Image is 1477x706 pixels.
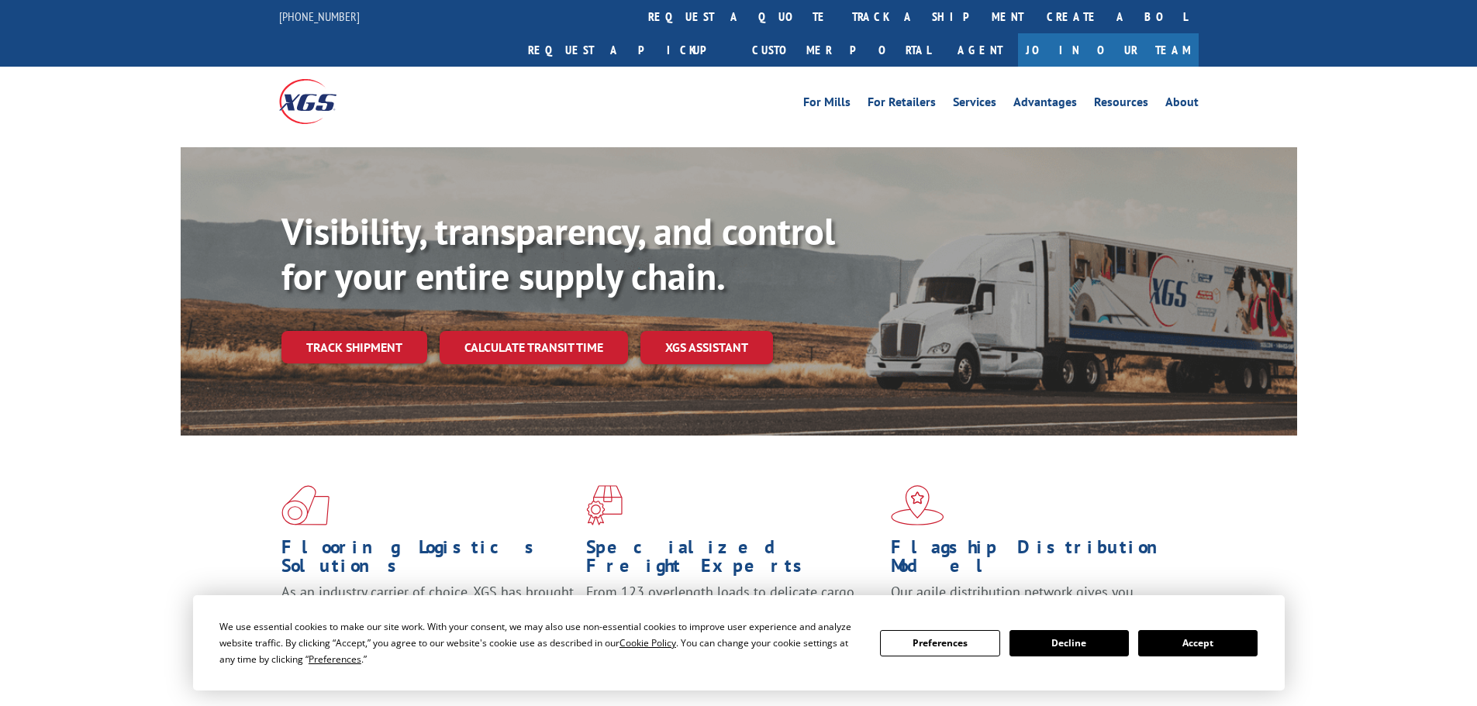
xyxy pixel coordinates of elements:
[1094,96,1148,113] a: Resources
[619,636,676,649] span: Cookie Policy
[942,33,1018,67] a: Agent
[440,331,628,364] a: Calculate transit time
[1013,96,1077,113] a: Advantages
[891,583,1176,619] span: Our agile distribution network gives you nationwide inventory management on demand.
[1018,33,1199,67] a: Join Our Team
[740,33,942,67] a: Customer Portal
[193,595,1285,691] div: Cookie Consent Prompt
[309,653,361,666] span: Preferences
[1009,630,1129,656] button: Decline
[891,538,1184,583] h1: Flagship Distribution Model
[868,96,936,113] a: For Retailers
[516,33,740,67] a: Request a pickup
[281,485,330,525] img: xgs-icon-total-supply-chain-intelligence-red
[803,96,851,113] a: For Mills
[219,618,861,667] div: We use essential cookies to make our site work. With your consent, we may also use non-essential ...
[891,485,944,525] img: xgs-icon-flagship-distribution-model-red
[1165,96,1199,113] a: About
[281,538,575,583] h1: Flooring Logistics Solutions
[586,583,879,652] p: From 123 overlength loads to delicate cargo, our experienced staff knows the best way to move you...
[279,9,360,24] a: [PHONE_NUMBER]
[640,331,773,364] a: XGS ASSISTANT
[953,96,996,113] a: Services
[586,485,623,525] img: xgs-icon-focused-on-flooring-red
[281,207,835,300] b: Visibility, transparency, and control for your entire supply chain.
[880,630,999,656] button: Preferences
[281,583,574,638] span: As an industry carrier of choice, XGS has brought innovation and dedication to flooring logistics...
[1138,630,1258,656] button: Accept
[281,331,427,363] a: Track shipment
[586,538,879,583] h1: Specialized Freight Experts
